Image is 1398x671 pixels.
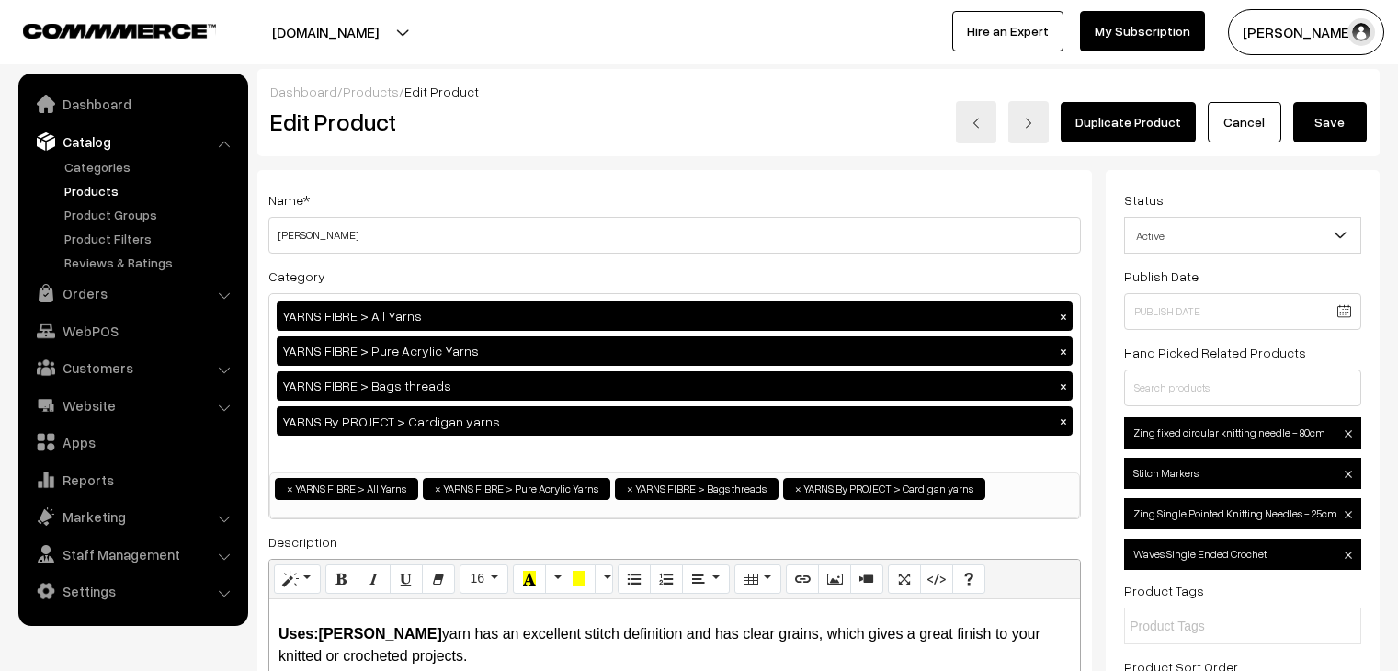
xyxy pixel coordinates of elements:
[278,626,1040,664] span: yarn has an excellent stitch definition and has clear grains, which gives a great finish to your ...
[1124,267,1199,286] label: Publish Date
[287,481,293,497] span: ×
[274,564,321,594] button: Style
[23,277,242,310] a: Orders
[268,532,337,552] label: Description
[1124,190,1164,210] label: Status
[1061,102,1196,142] a: Duplicate Product
[23,314,242,347] a: WebPOS
[270,82,1367,101] div: / /
[277,406,1073,436] div: YARNS By PROJECT > Cardigan yarns
[1124,217,1361,254] span: Active
[1023,118,1034,129] img: right-arrow.png
[952,11,1063,51] a: Hire an Expert
[268,217,1081,254] input: Name
[888,564,921,594] button: Full Screen
[325,564,358,594] button: Bold (CTRL+B)
[1124,539,1361,570] span: Waves Single Ended Crochet
[783,478,985,500] li: YARNS By PROJECT > Cardigan yarns
[435,481,441,497] span: ×
[1124,498,1361,529] span: Zing Single Pointed Knitting Needles - 25cm
[23,389,242,422] a: Website
[23,538,242,571] a: Staff Management
[278,626,319,642] strong: Uses:
[1125,220,1360,252] span: Active
[650,564,683,594] button: Ordered list (CTRL+SHIFT+NUM8)
[734,564,781,594] button: Table
[1055,343,1072,359] button: ×
[1055,413,1072,429] button: ×
[60,205,242,224] a: Product Groups
[971,118,982,129] img: left-arrow.png
[1124,581,1204,600] label: Product Tags
[850,564,883,594] button: Video
[390,564,423,594] button: Underline (CTRL+U)
[1347,18,1375,46] img: user
[23,463,242,496] a: Reports
[60,181,242,200] a: Products
[277,371,1073,401] div: YARNS FIBRE > Bags threads
[563,564,596,594] button: Background Color
[952,564,985,594] button: Help
[1055,308,1072,324] button: ×
[818,564,851,594] button: Picture
[1130,617,1290,636] input: Product Tags
[23,125,242,158] a: Catalog
[268,267,325,286] label: Category
[275,478,418,500] li: YARNS FIBRE > All Yarns
[60,157,242,176] a: Categories
[1124,370,1361,406] input: Search products
[595,564,613,594] button: More Color
[460,564,508,594] button: Font Size
[1345,552,1352,559] img: close
[319,626,442,642] b: [PERSON_NAME]
[60,229,242,248] a: Product Filters
[1345,511,1352,518] img: close
[277,301,1073,331] div: YARNS FIBRE > All Yarns
[23,574,242,608] a: Settings
[422,564,455,594] button: Remove Font Style (CTRL+\)
[1124,417,1361,449] span: Zing fixed circular knitting needle - 80cm
[470,571,484,586] span: 16
[1124,293,1361,330] input: Publish Date
[268,190,310,210] label: Name
[1208,102,1281,142] a: Cancel
[786,564,819,594] button: Link (CTRL+K)
[1080,11,1205,51] a: My Subscription
[423,478,610,500] li: YARNS FIBRE > Pure Acrylic Yarns
[358,564,391,594] button: Italic (CTRL+I)
[618,564,651,594] button: Unordered list (CTRL+SHIFT+NUM7)
[615,478,779,500] li: YARNS FIBRE > Bags threads
[23,18,184,40] a: COMMMERCE
[1055,378,1072,394] button: ×
[208,9,443,55] button: [DOMAIN_NAME]
[270,108,711,136] h2: Edit Product
[23,500,242,533] a: Marketing
[795,481,801,497] span: ×
[343,84,399,99] a: Products
[1293,102,1367,142] button: Save
[1345,471,1352,478] img: close
[1124,343,1306,362] label: Hand Picked Related Products
[920,564,953,594] button: Code View
[60,253,242,272] a: Reviews & Ratings
[270,84,337,99] a: Dashboard
[1345,430,1352,438] img: close
[277,336,1073,366] div: YARNS FIBRE > Pure Acrylic Yarns
[513,564,546,594] button: Recent Color
[545,564,563,594] button: More Color
[404,84,479,99] span: Edit Product
[627,481,633,497] span: ×
[23,351,242,384] a: Customers
[682,564,729,594] button: Paragraph
[1124,458,1361,489] span: Stitch Markers
[23,87,242,120] a: Dashboard
[23,24,216,38] img: COMMMERCE
[1228,9,1384,55] button: [PERSON_NAME]…
[23,426,242,459] a: Apps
